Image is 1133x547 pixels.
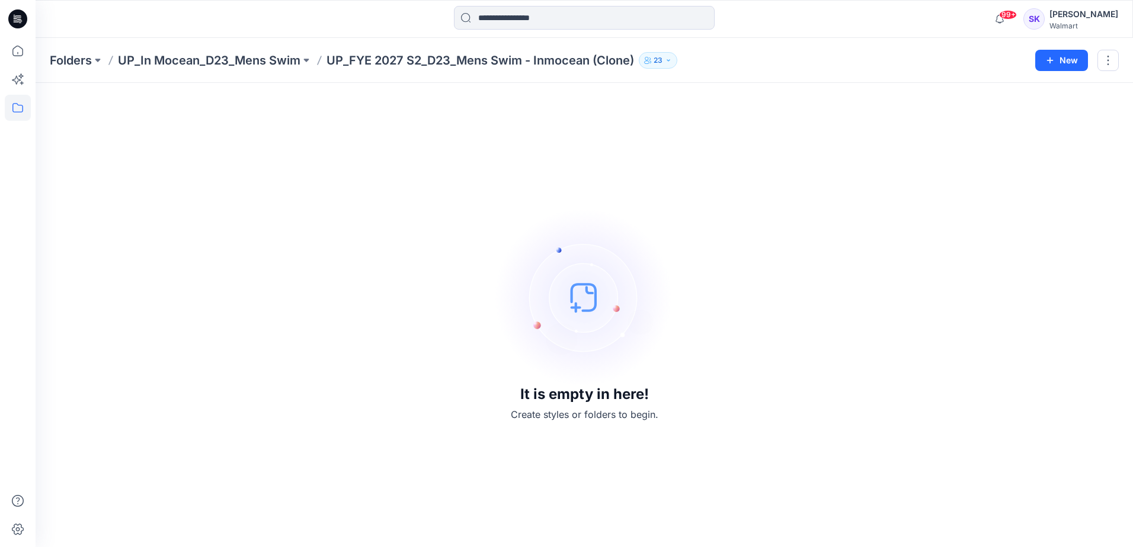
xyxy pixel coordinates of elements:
p: 23 [654,54,662,67]
h3: It is empty in here! [520,386,649,403]
img: empty-state-image.svg [495,208,673,386]
p: Create styles or folders to begin. [511,407,658,421]
div: SK [1023,8,1045,30]
div: Walmart [1049,21,1118,30]
a: UP_In Mocean_D23_Mens Swim [118,52,300,69]
button: New [1035,50,1088,71]
span: 99+ [999,10,1017,20]
div: [PERSON_NAME] [1049,7,1118,21]
button: 23 [639,52,677,69]
p: UP_FYE 2027 S2_D23_Mens Swim - Inmocean (Clone) [327,52,634,69]
a: Folders [50,52,92,69]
